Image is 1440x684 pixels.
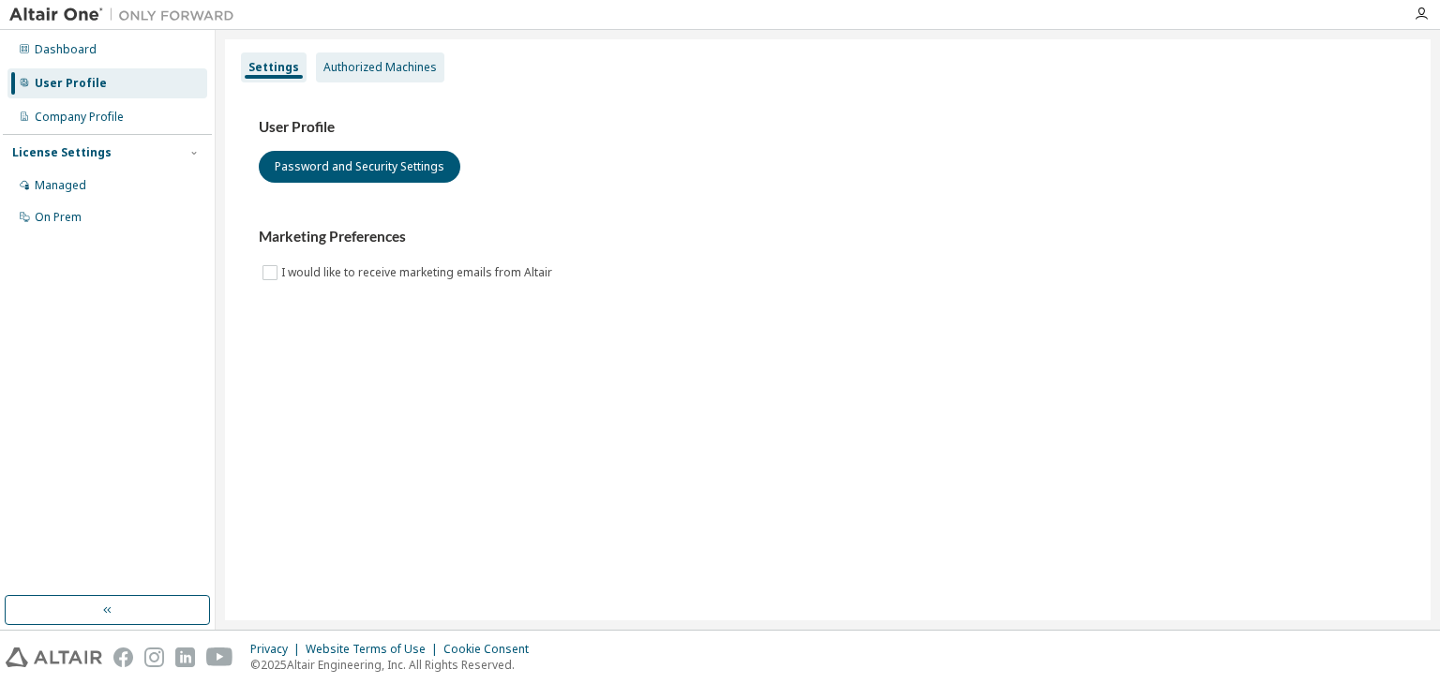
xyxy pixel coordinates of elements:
[259,151,460,183] button: Password and Security Settings
[250,657,540,673] p: © 2025 Altair Engineering, Inc. All Rights Reserved.
[35,76,107,91] div: User Profile
[323,60,437,75] div: Authorized Machines
[113,647,133,667] img: facebook.svg
[206,647,233,667] img: youtube.svg
[306,642,443,657] div: Website Terms of Use
[248,60,299,75] div: Settings
[281,261,556,284] label: I would like to receive marketing emails from Altair
[9,6,244,24] img: Altair One
[6,647,102,667] img: altair_logo.svg
[175,647,195,667] img: linkedin.svg
[35,210,82,225] div: On Prem
[443,642,540,657] div: Cookie Consent
[35,42,97,57] div: Dashboard
[35,110,124,125] div: Company Profile
[259,118,1397,137] h3: User Profile
[12,145,112,160] div: License Settings
[35,178,86,193] div: Managed
[250,642,306,657] div: Privacy
[259,228,1397,246] h3: Marketing Preferences
[144,647,164,667] img: instagram.svg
